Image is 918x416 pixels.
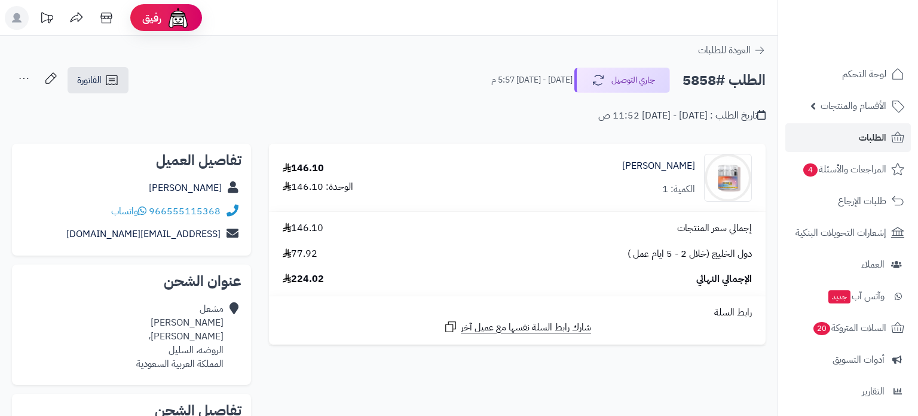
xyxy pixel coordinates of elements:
span: جديد [828,290,850,303]
a: الطلبات [785,123,911,152]
a: وآتس آبجديد [785,282,911,311]
a: لوحة التحكم [785,60,911,89]
span: إجمالي سعر المنتجات [677,221,752,235]
img: 1739577768-cm4q2rj8k0e1p01klabvk8x78_retinol_2-90x90.png [705,154,751,202]
span: الفاتورة [77,73,102,87]
div: 146.10 [283,162,324,175]
span: أدوات التسويق [833,351,885,368]
a: المراجعات والأسئلة4 [785,155,911,184]
a: أدوات التسويق [785,345,911,374]
h2: الطلب #5858 [683,68,766,93]
a: [EMAIL_ADDRESS][DOMAIN_NAME] [66,227,221,241]
a: الفاتورة [68,67,128,93]
a: السلات المتروكة20 [785,314,911,342]
span: دول الخليج (خلال 2 - 5 ايام عمل ) [628,247,752,261]
span: 224.02 [283,272,324,286]
button: جاري التوصيل [574,68,670,93]
a: [PERSON_NAME] [149,181,222,195]
span: طلبات الإرجاع [838,193,886,209]
div: تاريخ الطلب : [DATE] - [DATE] 11:52 ص [598,109,766,123]
a: العودة للطلبات [698,43,766,57]
span: لوحة التحكم [842,66,886,83]
span: العودة للطلبات [698,43,751,57]
div: رابط السلة [274,306,761,320]
a: شارك رابط السلة نفسها مع عميل آخر [443,320,591,335]
span: 77.92 [283,247,317,261]
div: الوحدة: 146.10 [283,180,353,194]
span: الأقسام والمنتجات [821,98,886,114]
a: [PERSON_NAME] [622,159,695,173]
a: 966555115368 [149,204,221,218]
span: رفيق [142,11,161,25]
span: التقارير [862,383,885,400]
span: وآتس آب [827,288,885,305]
span: الطلبات [859,129,886,146]
a: إشعارات التحويلات البنكية [785,218,911,247]
h2: تفاصيل العميل [22,153,241,168]
span: 146.10 [283,221,323,235]
a: طلبات الإرجاع [785,187,911,215]
div: مشعل [PERSON_NAME] [PERSON_NAME]، الروضه، السليل المملكة العربية السعودية [136,302,224,371]
span: العملاء [861,256,885,273]
span: 20 [813,322,830,335]
img: logo-2.png [837,30,907,55]
h2: عنوان الشحن [22,274,241,289]
a: تحديثات المنصة [32,6,62,33]
img: ai-face.png [166,6,190,30]
a: العملاء [785,250,911,279]
a: التقارير [785,377,911,406]
span: إشعارات التحويلات البنكية [795,224,886,241]
span: السلات المتروكة [812,320,886,336]
span: الإجمالي النهائي [696,272,752,286]
span: شارك رابط السلة نفسها مع عميل آخر [461,321,591,335]
small: [DATE] - [DATE] 5:57 م [491,74,573,86]
span: المراجعات والأسئلة [802,161,886,178]
span: 4 [803,163,818,177]
a: واتساب [111,204,146,218]
div: الكمية: 1 [662,183,695,196]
